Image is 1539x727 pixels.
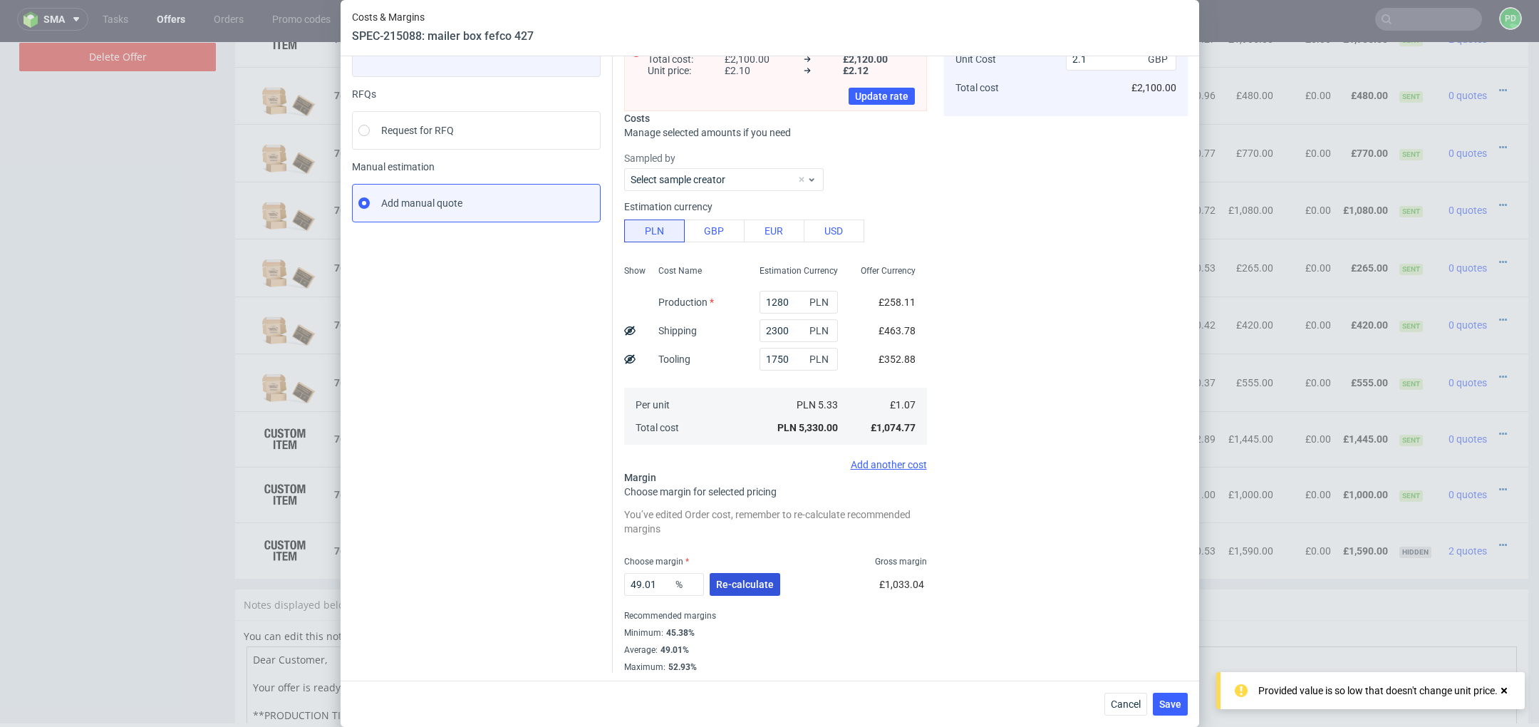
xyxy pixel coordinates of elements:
span: SPEC- 214743 [1064,278,1116,289]
header: SPEC-215088: mailer box fefco 427 [352,29,534,44]
span: Unit price : [648,65,719,76]
td: £0.00 [1279,311,1337,369]
span: 0 quotes [1449,277,1487,289]
span: Add manual quote [381,196,462,210]
span: Total cost : [648,53,719,65]
span: £463.78 [879,325,916,336]
div: Add another cost [624,459,927,470]
img: ico-item-custom-a8f9c3db6a5631ce2f509e228e8b95abde266dc4376634de7b166047de09ff05.png [249,435,321,470]
span: % [673,574,701,594]
span: Sent [1399,164,1423,175]
div: You’ve edited Order cost, remember to re-calculate recommended margins [624,505,927,539]
span: SPEC- 214741 [1067,163,1119,175]
img: 4136408-packhelp-mailerbox-eco-inside-outside-black-1-strip-2 [249,31,321,77]
label: Choose margin [624,557,689,567]
td: £0.00 [1279,140,1337,197]
button: Update rate [849,88,915,105]
td: £0.53 [1180,197,1221,254]
span: Re-calculate [716,579,774,589]
td: £480.00 [1221,25,1279,83]
td: 1000 [1145,425,1180,480]
span: Choose margin for selected pricing [624,486,777,497]
span: Sent [1399,222,1423,233]
div: Average : [624,641,927,659]
div: Maximum : [624,659,927,673]
label: Sampled by [624,151,927,165]
td: £1,590.00 [1337,480,1394,536]
div: • Packhelp Zapier • Black with print inside • Eco • Translation missing: en.zpkj.product.finish.f... [381,103,1140,118]
span: Per unit [636,399,670,411]
strong: 767827 [334,220,368,232]
strong: 768431 [334,391,368,403]
td: 1000 [1145,254,1180,312]
button: GBP [684,220,745,242]
a: CAZE-1 [410,7,438,17]
span: Costs & Margins [352,11,534,23]
span: Offer Currency [861,265,916,277]
td: £265.00 [1221,197,1279,254]
span: Source: [381,7,438,17]
div: Recommended margins [624,607,927,624]
div: • Packhelp Zapier • Black with print inside • Eco • Translation missing: en.zpkj.product.finish.f... [381,218,1140,233]
img: 4136408-packhelp-mailerbox-eco-inside-outside-black-1-strip-2 [249,317,321,363]
span: Unit Cost [955,53,996,65]
td: 500 [1145,25,1180,83]
span: PLN [807,292,835,312]
td: £480.00 [1337,25,1394,83]
td: £0.00 [1279,197,1337,254]
span: 2 quotes [1449,503,1487,515]
span: Sent [1399,49,1423,61]
div: Custom • Custom [381,375,1140,419]
button: Re-calculate [710,573,780,596]
span: Economic Mailer Box F23 (9.2 x 9.2 x 5 cm) [381,334,570,348]
strong: 767833 [334,335,368,346]
span: Cost Name [658,265,702,277]
div: 52.93% [665,661,697,673]
span: Update rate [855,91,908,101]
td: £0.37 [1180,311,1221,369]
span: 0 quotes [1449,391,1487,403]
span: Gross margin [875,556,927,567]
span: £2.10 [725,65,796,76]
span: SPEC- 214739 [1067,48,1119,60]
span: PLN 5.33 [797,399,838,411]
td: £0.00 [1279,369,1337,425]
span: 0 quotes [1449,105,1487,117]
span: Source: [381,407,438,417]
span: 0 quotes [1449,48,1487,59]
strong: 767831 [334,277,368,289]
span: Sent [1399,107,1423,118]
a: markdown [380,587,430,601]
span: mailer box fefco 427 [381,376,471,390]
a: CAZE-3 [410,463,438,473]
button: Cancel [1104,693,1147,716]
td: £420.00 [1221,254,1279,312]
span: Margin [624,472,656,483]
button: Save [1153,693,1188,716]
span: Sent [1399,393,1423,404]
div: Provided value is so low that doesn't change unit price. [1258,684,1498,698]
span: £352.88 [879,354,916,365]
label: Tooling [658,354,690,365]
td: £1,590.00 [1221,480,1279,536]
input: 0.00 [760,348,838,371]
span: Manage selected amounts if you need [624,127,791,138]
div: • Packhelp Zapier • Black with print inside • Eco • Translation missing: en.zpkj.product.finish.f... [381,160,1140,175]
td: £1,080.00 [1337,140,1394,197]
td: £0.00 [1279,480,1337,536]
span: PLN [807,349,835,369]
strong: 767819 [334,48,368,59]
input: 0.00 [760,291,838,314]
span: 0 quotes [1449,163,1487,174]
img: 4136408-packhelp-mailerbox-eco-inside-outside-black-1-strip-2 [249,202,321,249]
strong: 767825 [334,163,368,174]
span: Show [624,265,646,277]
span: hidden [1399,505,1431,516]
button: USD [804,220,864,242]
div: Boxesflow • Custom [381,486,1140,530]
span: Sent [1399,279,1423,290]
span: 0 quotes [1449,220,1487,232]
span: PLN 5,330.00 [777,422,838,433]
td: 1500 [1145,311,1180,369]
td: £0.72 [1180,140,1221,197]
